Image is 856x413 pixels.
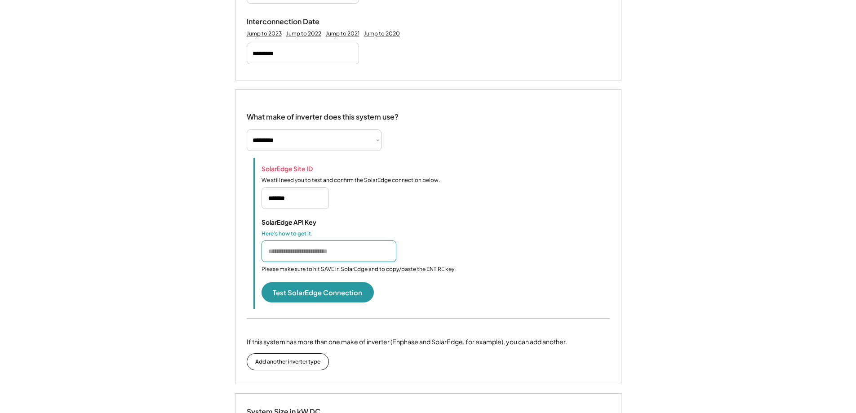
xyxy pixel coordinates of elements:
[262,177,440,184] div: We still need you to test and confirm the SolarEdge connection below.
[247,30,282,37] div: Jump to 2023
[262,218,351,226] div: SolarEdge API Key
[247,17,337,27] div: Interconnection Date
[364,30,400,37] div: Jump to 2020
[286,30,321,37] div: Jump to 2022
[262,266,456,273] div: Please make sure to hit SAVE in SolarEdge and to copy/paste the ENTIRE key.
[247,337,567,346] div: If this system has more than one make of inverter (Enphase and SolarEdge, for example), you can a...
[247,353,329,370] button: Add another inverter type
[326,30,359,37] div: Jump to 2021
[247,103,399,124] div: What make of inverter does this system use?
[262,164,351,173] div: SolarEdge Site ID
[262,282,374,302] button: Test SolarEdge Connection
[262,230,351,237] div: Here's how to get it.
